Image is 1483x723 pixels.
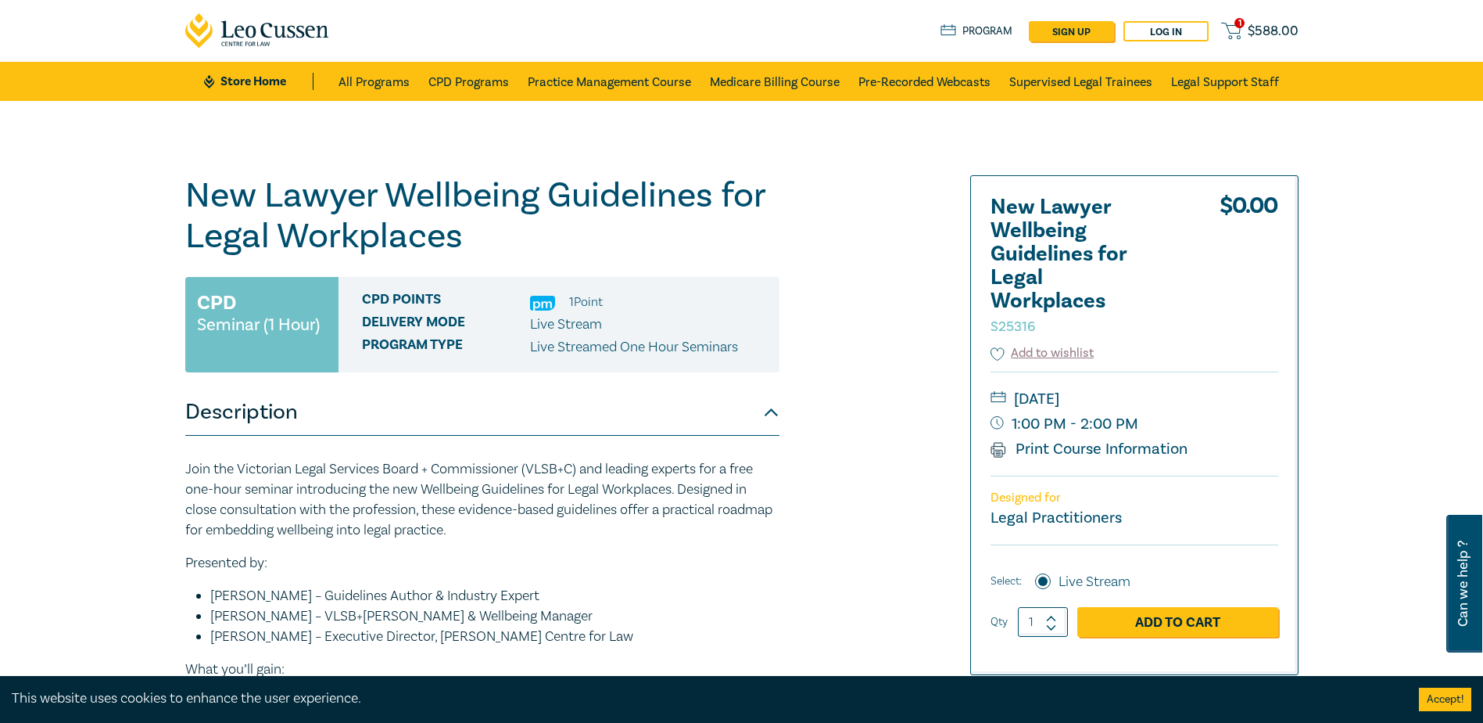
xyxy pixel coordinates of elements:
li: [PERSON_NAME] – Executive Director, [PERSON_NAME] Centre for Law [210,627,779,647]
h1: New Lawyer Wellbeing Guidelines for Legal Workplaces [185,175,779,257]
li: [PERSON_NAME] – VLSB+[PERSON_NAME] & Wellbeing Manager [210,606,779,627]
label: Qty [990,613,1008,631]
p: Join the Victorian Legal Services Board + Commissioner (VLSB+C) and leading experts for a free on... [185,459,779,541]
small: S25316 [990,318,1035,336]
small: 1:00 PM - 2:00 PM [990,412,1278,437]
p: Designed for [990,491,1278,505]
a: CPD Programs [428,62,509,101]
span: Live Stream [530,315,602,333]
a: Practice Management Course [528,62,691,101]
input: 1 [1018,607,1068,637]
span: Can we help ? [1456,524,1470,643]
a: Supervised Legal Trainees [1009,62,1152,101]
a: sign up [1029,21,1114,41]
a: Add to Cart [1077,607,1278,637]
p: What you’ll gain: [185,660,779,680]
button: Accept cookies [1419,688,1471,711]
span: Select: [990,573,1022,590]
div: This website uses cookies to enhance the user experience. [12,689,1395,709]
button: Description [185,389,779,436]
small: [DATE] [990,387,1278,412]
span: Program type [362,337,530,358]
a: All Programs [339,62,410,101]
a: Medicare Billing Course [710,62,840,101]
li: [PERSON_NAME] – Guidelines Author & Industry Expert [210,586,779,606]
span: 1 [1234,18,1245,28]
span: $ 588.00 [1248,23,1299,40]
a: Store Home [204,73,313,90]
a: Print Course Information [990,439,1188,459]
span: CPD Points [362,292,530,312]
label: Live Stream [1059,572,1130,592]
small: Legal Practitioners [990,508,1122,528]
small: Seminar (1 Hour) [197,317,320,333]
span: Delivery Mode [362,315,530,335]
a: Program [940,23,1013,40]
div: $ 0.00 [1220,196,1278,344]
p: Presented by: [185,553,779,574]
a: Legal Support Staff [1171,62,1279,101]
a: Log in [1123,21,1209,41]
h3: CPD [197,289,236,317]
button: Add to wishlist [990,344,1094,362]
img: Practice Management & Business Skills [530,296,555,311]
a: Pre-Recorded Webcasts [858,62,990,101]
h2: New Lawyer Wellbeing Guidelines for Legal Workplaces [990,196,1162,336]
li: 1 Point [569,292,603,312]
p: Live Streamed One Hour Seminars [530,337,738,358]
